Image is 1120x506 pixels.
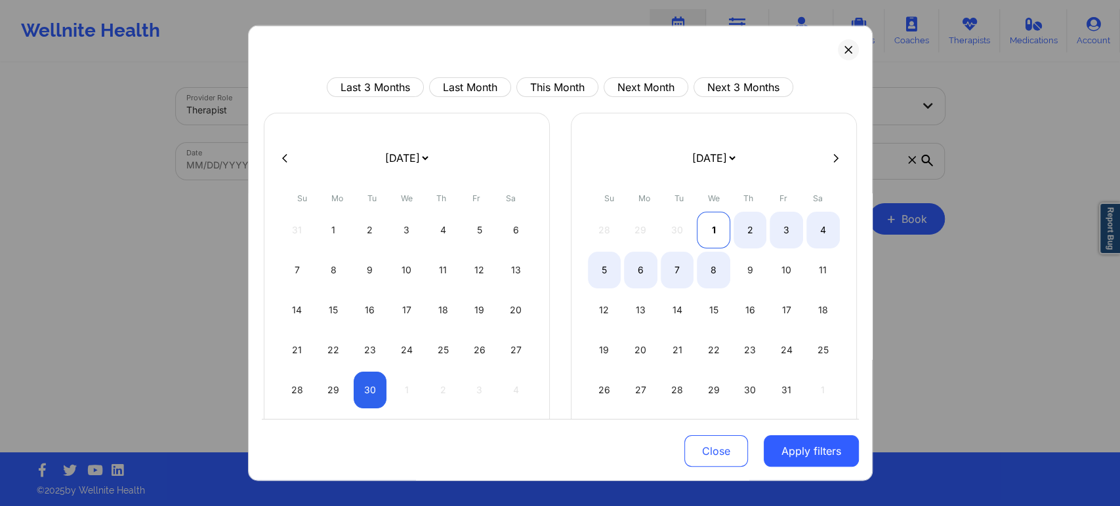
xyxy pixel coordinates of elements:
[734,332,767,368] div: Thu Oct 23 2025
[674,193,684,203] abbr: Tuesday
[317,252,350,288] div: Mon Sep 08 2025
[697,252,730,288] div: Wed Oct 08 2025
[499,332,533,368] div: Sat Sep 27 2025
[806,252,840,288] div: Sat Oct 11 2025
[506,193,516,203] abbr: Saturday
[354,292,387,328] div: Tue Sep 16 2025
[624,372,657,408] div: Mon Oct 27 2025
[806,212,840,248] div: Sat Oct 04 2025
[499,292,533,328] div: Sat Sep 20 2025
[499,252,533,288] div: Sat Sep 13 2025
[281,252,314,288] div: Sun Sep 07 2025
[463,292,496,328] div: Fri Sep 19 2025
[661,372,694,408] div: Tue Oct 28 2025
[327,77,424,97] button: Last 3 Months
[436,193,446,203] abbr: Thursday
[734,292,767,328] div: Thu Oct 16 2025
[463,252,496,288] div: Fri Sep 12 2025
[354,372,387,408] div: Tue Sep 30 2025
[317,372,350,408] div: Mon Sep 29 2025
[426,252,460,288] div: Thu Sep 11 2025
[354,212,387,248] div: Tue Sep 02 2025
[697,372,730,408] div: Wed Oct 29 2025
[743,193,753,203] abbr: Thursday
[426,292,460,328] div: Thu Sep 18 2025
[390,252,423,288] div: Wed Sep 10 2025
[426,212,460,248] div: Thu Sep 04 2025
[734,212,767,248] div: Thu Oct 02 2025
[770,212,803,248] div: Fri Oct 03 2025
[770,332,803,368] div: Fri Oct 24 2025
[499,212,533,248] div: Sat Sep 06 2025
[770,372,803,408] div: Fri Oct 31 2025
[516,77,598,97] button: This Month
[813,193,823,203] abbr: Saturday
[588,332,621,368] div: Sun Oct 19 2025
[463,332,496,368] div: Fri Sep 26 2025
[638,193,650,203] abbr: Monday
[806,292,840,328] div: Sat Oct 18 2025
[734,372,767,408] div: Thu Oct 30 2025
[697,332,730,368] div: Wed Oct 22 2025
[317,212,350,248] div: Mon Sep 01 2025
[281,372,314,408] div: Sun Sep 28 2025
[779,193,787,203] abbr: Friday
[624,292,657,328] div: Mon Oct 13 2025
[661,252,694,288] div: Tue Oct 07 2025
[354,332,387,368] div: Tue Sep 23 2025
[390,292,423,328] div: Wed Sep 17 2025
[770,252,803,288] div: Fri Oct 10 2025
[661,332,694,368] div: Tue Oct 21 2025
[317,332,350,368] div: Mon Sep 22 2025
[429,77,511,97] button: Last Month
[588,372,621,408] div: Sun Oct 26 2025
[390,212,423,248] div: Wed Sep 03 2025
[697,292,730,328] div: Wed Oct 15 2025
[390,332,423,368] div: Wed Sep 24 2025
[806,332,840,368] div: Sat Oct 25 2025
[694,77,793,97] button: Next 3 Months
[708,193,720,203] abbr: Wednesday
[684,435,748,467] button: Close
[297,193,307,203] abbr: Sunday
[281,332,314,368] div: Sun Sep 21 2025
[401,193,413,203] abbr: Wednesday
[604,193,614,203] abbr: Sunday
[697,212,730,248] div: Wed Oct 01 2025
[764,435,859,467] button: Apply filters
[604,77,688,97] button: Next Month
[472,193,480,203] abbr: Friday
[331,193,343,203] abbr: Monday
[426,332,460,368] div: Thu Sep 25 2025
[354,252,387,288] div: Tue Sep 09 2025
[770,292,803,328] div: Fri Oct 17 2025
[463,212,496,248] div: Fri Sep 05 2025
[734,252,767,288] div: Thu Oct 09 2025
[624,252,657,288] div: Mon Oct 06 2025
[661,292,694,328] div: Tue Oct 14 2025
[367,193,377,203] abbr: Tuesday
[281,292,314,328] div: Sun Sep 14 2025
[317,292,350,328] div: Mon Sep 15 2025
[588,292,621,328] div: Sun Oct 12 2025
[624,332,657,368] div: Mon Oct 20 2025
[588,252,621,288] div: Sun Oct 05 2025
